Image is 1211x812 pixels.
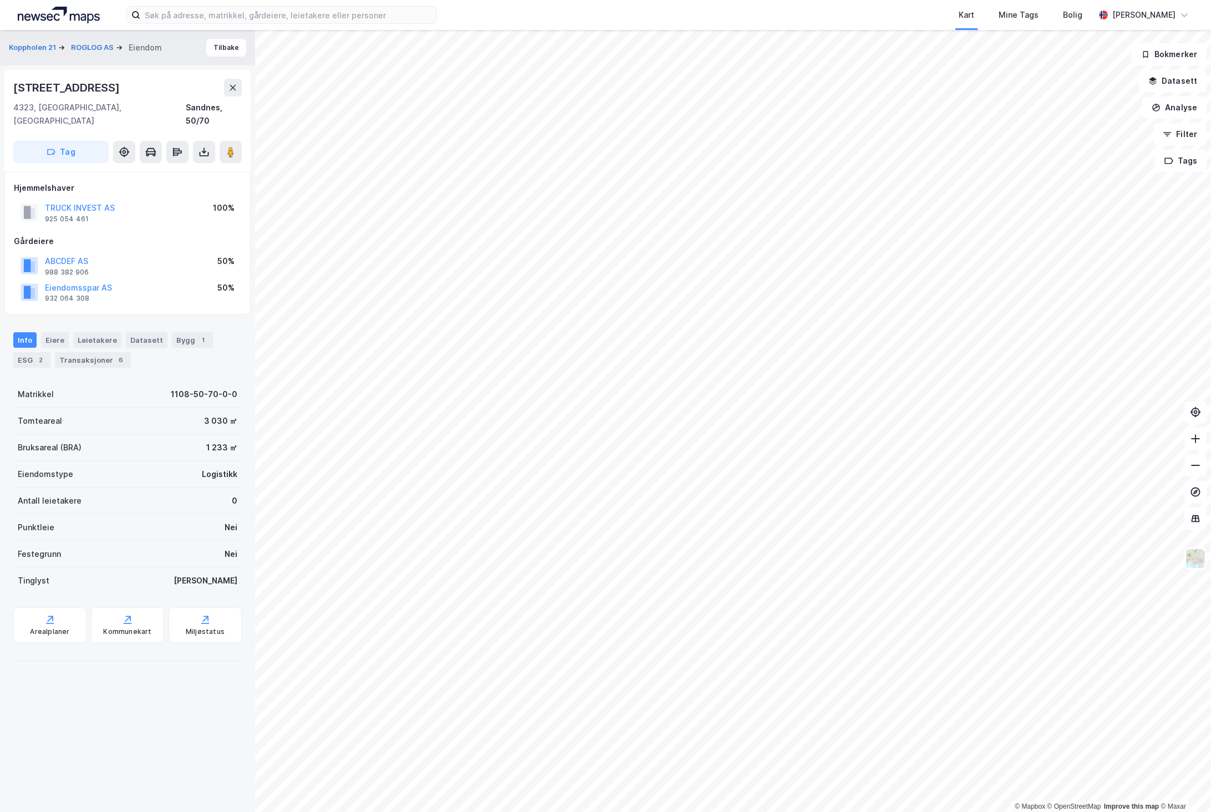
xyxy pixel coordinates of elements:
[1155,150,1207,172] button: Tags
[225,521,237,534] div: Nei
[13,101,186,128] div: 4323, [GEOGRAPHIC_DATA], [GEOGRAPHIC_DATA]
[1153,123,1207,145] button: Filter
[13,332,37,348] div: Info
[71,42,116,53] button: ROGLOG AS
[73,332,121,348] div: Leietakere
[18,388,54,401] div: Matrikkel
[1139,70,1207,92] button: Datasett
[206,39,246,57] button: Tilbake
[1156,759,1211,812] div: Kontrollprogram for chat
[1015,803,1045,810] a: Mapbox
[13,352,50,368] div: ESG
[18,574,49,587] div: Tinglyst
[115,354,126,366] div: 6
[1104,803,1159,810] a: Improve this map
[172,332,213,348] div: Bygg
[18,521,54,534] div: Punktleie
[959,8,974,22] div: Kart
[999,8,1039,22] div: Mine Tags
[217,255,235,268] div: 50%
[217,281,235,295] div: 50%
[140,7,436,23] input: Søk på adresse, matrikkel, gårdeiere, leietakere eller personer
[171,388,237,401] div: 1108-50-70-0-0
[45,294,89,303] div: 932 064 308
[1142,97,1207,119] button: Analyse
[35,354,46,366] div: 2
[1063,8,1082,22] div: Bolig
[206,441,237,454] div: 1 233 ㎡
[1156,759,1211,812] iframe: Chat Widget
[18,547,61,561] div: Festegrunn
[204,414,237,428] div: 3 030 ㎡
[14,235,241,248] div: Gårdeiere
[1047,803,1101,810] a: OpenStreetMap
[45,215,89,224] div: 925 054 461
[103,627,151,636] div: Kommunekart
[18,414,62,428] div: Tomteareal
[225,547,237,561] div: Nei
[14,181,241,195] div: Hjemmelshaver
[18,441,82,454] div: Bruksareal (BRA)
[9,42,58,53] button: Koppholen 21
[129,41,162,54] div: Eiendom
[18,468,73,481] div: Eiendomstype
[1185,548,1206,569] img: Z
[55,352,131,368] div: Transaksjoner
[1112,8,1176,22] div: [PERSON_NAME]
[45,268,89,277] div: 988 382 906
[174,574,237,587] div: [PERSON_NAME]
[1132,43,1207,65] button: Bokmerker
[30,627,69,636] div: Arealplaner
[18,494,82,507] div: Antall leietakere
[197,334,208,346] div: 1
[232,494,237,507] div: 0
[202,468,237,481] div: Logistikk
[186,101,242,128] div: Sandnes, 50/70
[13,141,109,163] button: Tag
[41,332,69,348] div: Eiere
[186,627,225,636] div: Miljøstatus
[13,79,122,97] div: [STREET_ADDRESS]
[126,332,167,348] div: Datasett
[18,7,100,23] img: logo.a4113a55bc3d86da70a041830d287a7e.svg
[213,201,235,215] div: 100%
